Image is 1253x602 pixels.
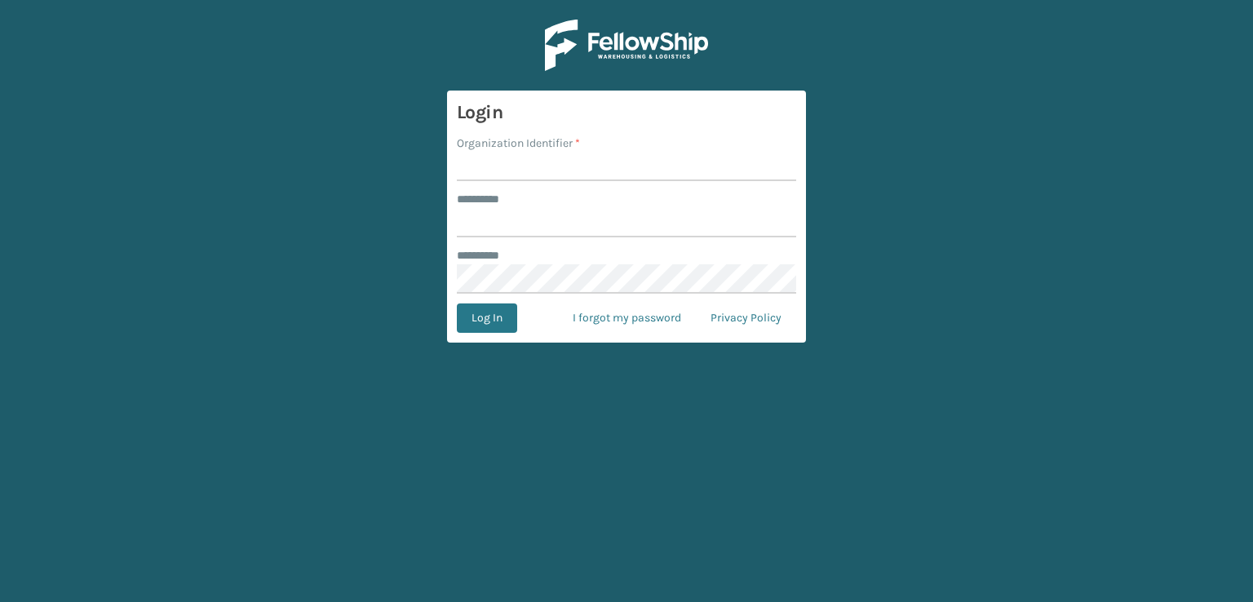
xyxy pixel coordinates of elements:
label: Organization Identifier [457,135,580,152]
img: Logo [545,20,708,71]
button: Log In [457,303,517,333]
a: Privacy Policy [696,303,796,333]
h3: Login [457,100,796,125]
a: I forgot my password [558,303,696,333]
